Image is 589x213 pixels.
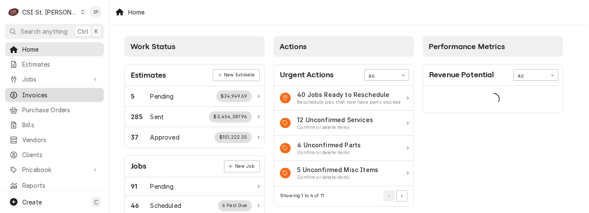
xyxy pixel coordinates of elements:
[90,6,102,18] div: SP
[297,140,361,149] div: Action Item Title
[274,65,413,86] div: Card Header
[22,135,100,144] span: Vendors
[280,69,333,81] div: Card Title
[369,73,394,80] div: All
[150,112,164,121] div: Work Status Title
[216,90,252,102] div: Work Status Supplemental Data
[150,182,174,191] div: Work Status Title
[22,165,87,174] span: Pricebook
[125,127,264,147] a: Work Status
[396,190,407,201] button: Go to Next Page
[22,181,100,190] span: Reports
[5,72,104,86] a: Go to Jobs
[131,133,150,142] div: Work Status Count
[218,200,252,211] div: Work Status Supplemental Data
[77,27,88,36] span: Ctrl
[94,198,98,207] span: C
[131,201,150,210] div: Work Status Count
[22,45,100,54] span: Home
[274,161,413,186] a: Action Item
[297,165,378,174] div: Action Item Title
[274,111,413,136] a: Action Item
[5,24,104,39] button: Search anythingCtrlK
[5,42,104,56] a: Home
[22,8,78,17] div: CSI St. [PERSON_NAME]
[280,193,324,199] div: Current Page Details
[125,65,264,86] div: Card Header
[274,186,413,206] div: Card Footer: Pagination
[124,64,265,148] div: Card: Estimates
[5,148,104,162] a: Clients
[274,36,414,57] div: Card Column Header
[423,57,563,146] div: Card Column Content
[215,132,252,143] div: Work Status Supplemental Data
[209,111,252,123] div: Work Status Supplemental Data
[297,174,378,181] div: Action Item Suggestion
[274,64,414,207] div: Card: Urgent Actions
[5,178,104,193] a: Reports
[274,136,413,161] div: Action Item
[5,103,104,117] a: Purchase Orders
[383,190,395,201] button: Go to Previous Page
[274,86,413,186] div: Card Data
[423,36,563,57] div: Card Column Header
[22,90,100,99] span: Invoices
[297,115,373,124] div: Action Item Title
[297,99,401,106] div: Action Item Suggestion
[274,86,413,111] a: Action Item
[150,201,181,210] div: Work Status Title
[124,36,265,57] div: Card Column Header
[130,42,175,51] span: Work Status
[280,42,306,51] span: Actions
[131,112,150,121] div: Work Status Count
[131,160,147,172] div: Card Title
[423,65,562,86] div: Card Header
[224,160,260,172] div: Card Link Button
[429,42,505,51] span: Performance Metrics
[297,124,373,131] div: Action Item Suggestion
[8,6,20,18] div: C
[125,86,264,107] a: Work Status
[125,177,264,195] a: Work Status
[5,88,104,102] a: Invoices
[423,86,562,113] div: Card Data
[22,150,100,159] span: Clients
[224,160,260,172] a: New Job
[5,163,104,177] a: Go to Pricebook
[125,86,264,148] div: Card Data
[150,133,180,142] div: Work Status Title
[5,57,104,71] a: Estimates
[488,90,500,108] span: Loading...
[90,6,102,18] div: Shelley Politte's Avatar
[22,105,100,114] span: Purchase Orders
[21,27,68,36] span: Search anything
[22,198,42,206] span: Create
[125,156,264,177] div: Card Header
[429,69,494,81] div: Card Title
[297,149,361,156] div: Action Item Suggestion
[213,69,259,81] div: Card Link Button
[213,69,259,81] a: New Estimate
[423,64,563,113] div: Card: Revenue Potential
[5,133,104,147] a: Vendors
[150,92,174,101] div: Work Status Title
[22,120,100,129] span: Bills
[8,6,20,18] div: CSI St. Louis's Avatar
[364,69,409,80] div: Card Data Filter Control
[125,107,264,127] a: Work Status
[131,182,150,191] div: Work Status Count
[131,92,150,101] div: Work Status Count
[22,75,87,84] span: Jobs
[131,70,166,81] div: Card Title
[5,118,104,132] a: Bills
[518,73,543,80] div: All
[297,90,401,99] div: Action Item Title
[22,60,100,69] span: Estimates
